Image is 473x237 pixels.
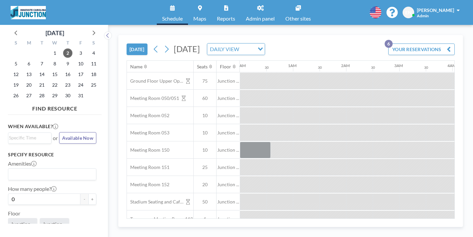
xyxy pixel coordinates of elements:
span: Meeting Room 152 [127,182,169,188]
span: Sunday, October 26, 2025 [11,91,21,100]
span: Admin panel [246,16,275,21]
span: Friday, October 17, 2025 [76,70,85,79]
div: S [87,39,100,48]
span: Monday, October 13, 2025 [24,70,34,79]
span: Friday, October 3, 2025 [76,48,85,58]
span: Wednesday, October 15, 2025 [50,70,59,79]
span: Meeting Room 050/051 [127,95,179,101]
span: Tuesday, October 14, 2025 [37,70,47,79]
span: Tuesday, October 21, 2025 [37,80,47,90]
button: - [80,194,88,205]
div: 12AM [235,63,246,68]
span: Junction ... [217,78,240,84]
label: Floor [8,210,20,217]
span: Sunday, October 19, 2025 [11,80,21,90]
span: Saturday, October 4, 2025 [89,48,98,58]
span: [PERSON_NAME] [417,7,454,13]
span: 10 [194,147,216,153]
button: YOUR RESERVATIONS6 [388,43,455,55]
span: Thursday, October 23, 2025 [63,80,72,90]
span: Temporary Meeting Room 118 [127,216,193,222]
span: Thursday, October 30, 2025 [63,91,72,100]
span: Wednesday, October 29, 2025 [50,91,59,100]
div: 1AM [288,63,297,68]
input: Search for option [9,134,47,141]
span: Other sites [285,16,311,21]
div: 2AM [341,63,350,68]
span: Junction ... [217,199,240,205]
h4: FIND RESOURCE [8,103,102,112]
span: Junction ... [217,113,240,118]
span: Thursday, October 9, 2025 [63,59,72,68]
span: Monday, October 20, 2025 [24,80,34,90]
div: 30 [371,65,375,70]
span: Tuesday, October 28, 2025 [37,91,47,100]
div: T [36,39,48,48]
span: Schedule [162,16,183,21]
div: Search for option [207,43,265,55]
img: organization-logo [11,6,46,19]
span: Monday, October 27, 2025 [24,91,34,100]
span: Meeting Room 150 [127,147,169,153]
button: + [88,194,96,205]
button: [DATE] [127,43,147,55]
span: Thursday, October 2, 2025 [63,48,72,58]
span: 75 [194,78,216,84]
span: 1 [194,216,216,222]
div: 4AM [447,63,456,68]
span: Sunday, October 5, 2025 [11,59,21,68]
span: Admin [417,13,429,18]
span: Junction ... [43,221,66,227]
span: Available Now [62,135,93,141]
div: Name [130,64,142,70]
span: Friday, October 31, 2025 [76,91,85,100]
span: Friday, October 24, 2025 [76,80,85,90]
span: Stadium Seating and Cafe area [127,199,183,205]
span: Ground Floor Upper Open Area [127,78,183,84]
div: 30 [265,65,269,70]
span: Saturday, October 18, 2025 [89,70,98,79]
span: Meeting Room 053 [127,130,169,136]
span: 10 [194,130,216,136]
span: Wednesday, October 22, 2025 [50,80,59,90]
span: Saturday, October 11, 2025 [89,59,98,68]
span: DAILY VIEW [209,45,240,53]
span: Maps [193,16,206,21]
span: 60 [194,95,216,101]
span: Junction ... [217,182,240,188]
div: M [23,39,36,48]
span: EN [405,10,412,16]
span: Junction ... [217,147,240,153]
span: 25 [194,164,216,170]
span: 50 [194,199,216,205]
span: [DATE] [174,44,200,54]
span: Thursday, October 16, 2025 [63,70,72,79]
button: Available Now [59,132,96,144]
input: Search for option [9,170,92,179]
span: Reports [217,16,235,21]
label: How many people? [8,186,56,192]
span: Sunday, October 12, 2025 [11,70,21,79]
h3: Specify resource [8,152,96,158]
span: Junction ... [217,130,240,136]
span: 10 [194,113,216,118]
span: Junction ... [217,164,240,170]
p: 6 [385,40,393,48]
label: Amenities [8,160,37,167]
span: Meeting Room 151 [127,164,169,170]
div: Floor [220,64,231,70]
span: Wednesday, October 8, 2025 [50,59,59,68]
div: 30 [318,65,322,70]
span: Junction ... [217,216,240,222]
span: Junction ... [11,221,35,227]
div: Search for option [8,169,96,180]
input: Search for option [241,45,254,53]
span: Tuesday, October 7, 2025 [37,59,47,68]
div: W [48,39,61,48]
span: Wednesday, October 1, 2025 [50,48,59,58]
span: Saturday, October 25, 2025 [89,80,98,90]
span: Meeting Room 052 [127,113,169,118]
div: F [74,39,87,48]
div: 3AM [394,63,403,68]
div: [DATE] [46,28,64,38]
